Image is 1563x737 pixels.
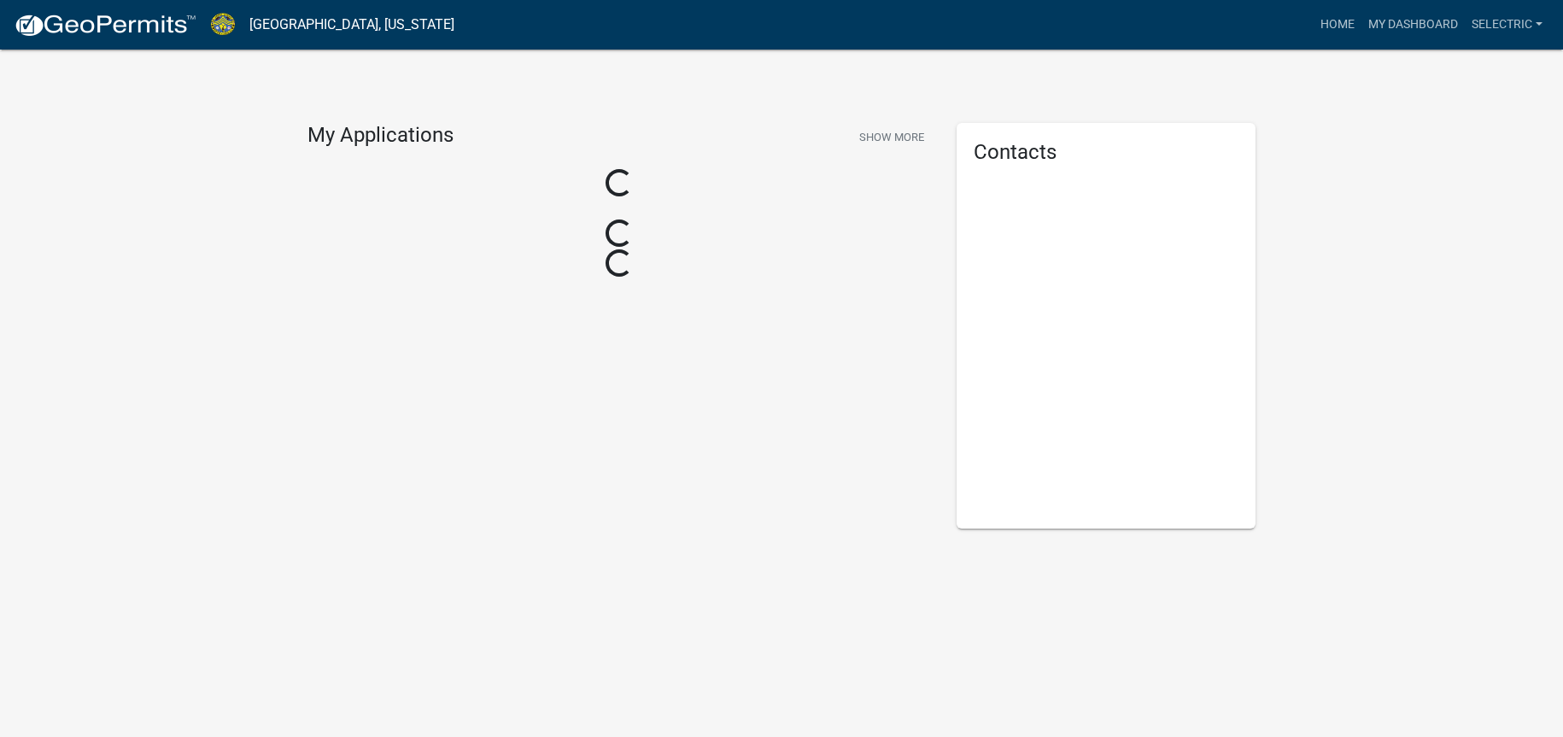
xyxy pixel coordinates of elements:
a: My Dashboard [1361,9,1465,41]
h5: Contacts [974,140,1238,165]
a: [GEOGRAPHIC_DATA], [US_STATE] [249,10,454,39]
img: Jasper County, South Carolina [210,13,236,36]
a: Selectric [1465,9,1549,41]
button: Show More [852,123,931,151]
h4: My Applications [307,123,454,149]
a: Home [1314,9,1361,41]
